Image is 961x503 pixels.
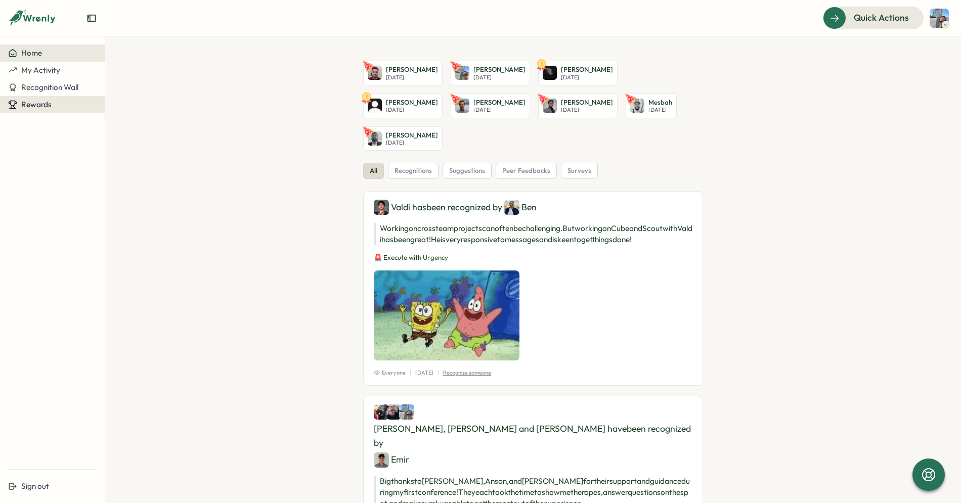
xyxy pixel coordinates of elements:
p: Working on cross team projects can often be challenging. But working on Cube and Scout with Valdi... [374,223,692,245]
p: [PERSON_NAME] [386,65,438,74]
span: My Activity [21,65,60,75]
a: MesbahMesbah[DATE] [626,94,677,118]
img: Mitch Mingay [374,404,389,420]
p: Recognize someone [443,369,491,377]
span: recognitions [395,166,432,175]
p: [PERSON_NAME] [386,131,438,140]
span: Recognition Wall [21,82,78,92]
a: Bryce McLachlan[PERSON_NAME][DATE] [363,61,443,85]
img: Recognition Image [374,270,519,360]
span: Quick Actions [854,11,909,24]
p: [DATE] [473,74,526,81]
p: [PERSON_NAME] [561,65,613,74]
img: Anson [386,404,402,420]
span: surveys [567,166,591,175]
div: [PERSON_NAME], [PERSON_NAME] and [PERSON_NAME] have been recognized by [374,404,692,468]
div: Emir [374,452,409,468]
img: Ryan Powell [399,404,414,420]
img: Ryan Powell [455,66,469,80]
a: Vishal Reddy[PERSON_NAME][DATE] [538,94,618,118]
p: [PERSON_NAME] [473,65,526,74]
p: Mesbah [648,98,672,107]
span: suggestions [449,166,485,175]
a: Jerome Mayaud[PERSON_NAME][DATE] [451,94,530,118]
img: Jerome Mayaud [455,99,469,113]
img: Vishal Reddy [543,99,557,113]
span: Home [21,48,42,58]
a: Adam Sandstrom[PERSON_NAME][DATE] [363,126,443,151]
a: 1Andrey Rodriguez[PERSON_NAME][DATE] [363,94,443,118]
img: Ben Laval [504,200,519,215]
a: 1Fran Martinez[PERSON_NAME][DATE] [538,61,618,85]
p: [DATE] [561,107,613,113]
p: [DATE] [561,74,613,81]
p: [PERSON_NAME] [561,98,613,107]
p: [PERSON_NAME] [473,98,526,107]
img: Adam Sandstrom [368,131,382,146]
p: [PERSON_NAME] [386,98,438,107]
img: Emir Nukovic [374,452,389,468]
img: Valdi Ratu [374,200,389,215]
span: Rewards [21,100,52,109]
p: [DATE] [386,74,438,81]
text: 1 [366,93,368,100]
p: | [410,369,411,377]
button: Expand sidebar [86,13,97,23]
p: [DATE] [386,107,438,113]
img: Ryan Powell [930,9,949,28]
div: Valdi has been recognized by [374,200,692,215]
img: Bryce McLachlan [368,66,382,80]
text: 1 [541,60,543,67]
span: peer feedbacks [502,166,550,175]
p: | [438,369,439,377]
button: Quick Actions [823,7,924,29]
div: Ben [504,200,537,215]
p: [DATE] [473,107,526,113]
p: [DATE] [386,140,438,146]
span: Sign out [21,481,49,491]
p: [DATE] [648,107,672,113]
img: Andrey Rodriguez [368,99,382,113]
span: Everyone [374,369,406,377]
img: Fran Martinez [543,66,557,80]
p: [DATE] [415,369,433,377]
a: Ryan Powell[PERSON_NAME][DATE] [451,61,530,85]
span: all [370,166,377,175]
p: 🚨 Execute with Urgency [374,253,692,262]
img: Mesbah [630,99,644,113]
